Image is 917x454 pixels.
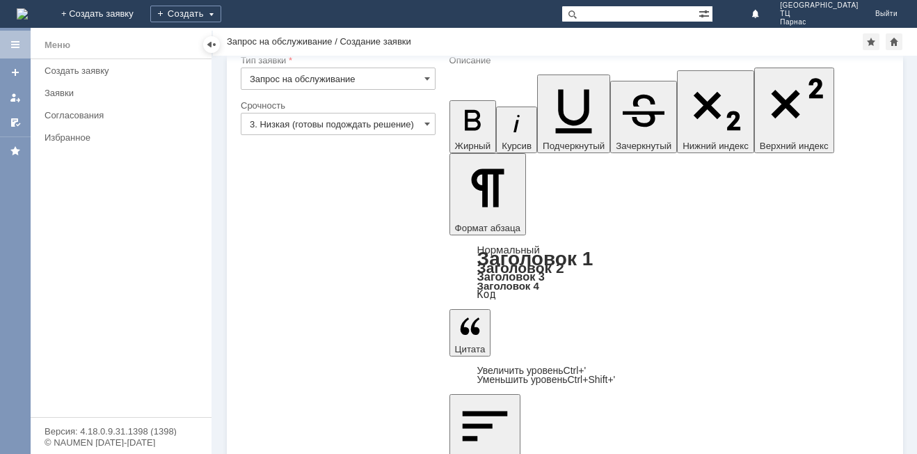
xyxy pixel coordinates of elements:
span: Цитата [455,344,486,354]
a: Заголовок 3 [477,270,545,283]
div: Скрыть меню [203,36,220,53]
div: Создать [150,6,221,22]
a: Заявки [39,82,209,104]
span: Ctrl+Shift+' [567,374,615,385]
div: Формат абзаца [449,245,889,299]
span: [GEOGRAPHIC_DATA] [780,1,859,10]
button: Цитата [449,309,491,357]
button: Верхний индекс [754,68,834,153]
span: Расширенный поиск [699,6,712,19]
button: Курсив [496,107,537,153]
a: Decrease [477,374,616,385]
div: Описание [449,56,886,65]
a: Increase [477,365,587,376]
span: Парнас [780,18,859,26]
div: Срочность [241,101,433,110]
div: Создать заявку [45,65,203,76]
div: Тип заявки [241,56,433,65]
span: Нижний индекс [683,141,749,151]
a: Согласования [39,104,209,126]
span: Верхний индекс [760,141,829,151]
div: Избранное [45,132,188,143]
div: © NAUMEN [DATE]-[DATE] [45,438,198,447]
div: Версия: 4.18.0.9.31.1398 (1398) [45,427,198,436]
a: Создать заявку [39,60,209,81]
div: Добрый день.В ходе приемки товаров по накладной ГРТ 2-001199 от [DATE] были выявлены расхождения.... [6,6,203,50]
div: Цитата [449,366,889,384]
div: Согласования [45,110,203,120]
a: Заголовок 4 [477,280,539,292]
a: Код [477,288,496,301]
a: Перейти на домашнюю страницу [17,8,28,19]
span: ТЦ [780,10,859,18]
button: Формат абзаца [449,153,526,235]
a: Создать заявку [4,61,26,84]
a: Нормальный [477,244,540,256]
a: Заголовок 2 [477,260,564,276]
div: Добавить в избранное [863,33,879,50]
div: Меню [45,37,70,54]
span: Жирный [455,141,491,151]
span: Ctrl+' [564,365,587,376]
button: Жирный [449,100,497,153]
div: Сделать домашней страницей [886,33,902,50]
button: Зачеркнутый [610,81,677,153]
a: Мои заявки [4,86,26,109]
span: Курсив [502,141,532,151]
a: Мои согласования [4,111,26,134]
span: Зачеркнутый [616,141,671,151]
a: Заголовок 1 [477,248,593,269]
button: Подчеркнутый [537,75,610,153]
img: logo [17,8,28,19]
span: Формат абзаца [455,223,520,233]
div: Заявки [45,88,203,98]
div: Запрос на обслуживание / Создание заявки [227,36,411,47]
span: Подчеркнутый [543,141,605,151]
button: Нижний индекс [677,70,754,153]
